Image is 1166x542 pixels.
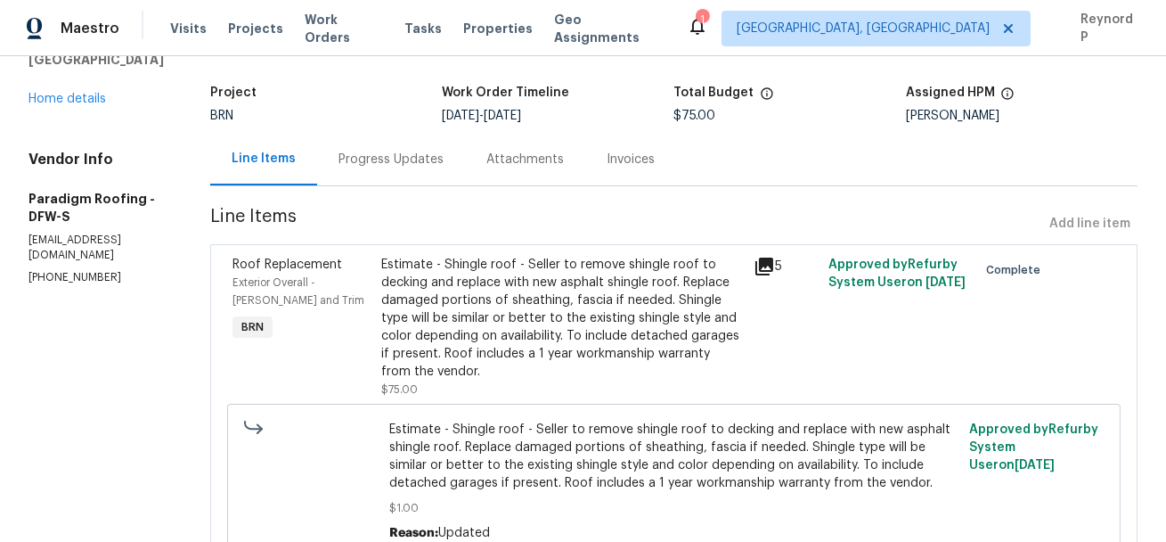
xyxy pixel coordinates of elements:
[438,527,490,539] span: Updated
[210,86,257,99] h5: Project
[228,20,283,37] span: Projects
[674,86,754,99] h5: Total Budget
[389,527,438,539] span: Reason:
[29,151,167,168] h4: Vendor Info
[486,151,564,168] div: Attachments
[925,276,966,289] span: [DATE]
[1073,11,1139,46] span: Reynord P
[29,51,167,69] h5: [GEOGRAPHIC_DATA]
[674,110,716,122] span: $75.00
[554,11,665,46] span: Geo Assignments
[29,190,167,226] h5: Paradigm Roofing - DFW-S
[389,421,958,492] span: Estimate - Shingle roof - Seller to remove shingle roof to decking and replace with new asphalt s...
[338,151,444,168] div: Progress Updates
[463,20,533,37] span: Properties
[232,259,342,271] span: Roof Replacement
[442,86,569,99] h5: Work Order Timeline
[754,256,818,277] div: 5
[29,93,106,105] a: Home details
[232,150,296,168] div: Line Items
[442,110,479,122] span: [DATE]
[1000,86,1015,110] span: The hpm assigned to this work order.
[442,110,521,122] span: -
[210,208,1042,241] span: Line Items
[305,11,383,46] span: Work Orders
[29,270,167,285] p: [PHONE_NUMBER]
[170,20,207,37] span: Visits
[906,110,1137,122] div: [PERSON_NAME]
[1015,459,1055,472] span: [DATE]
[969,423,1098,472] span: Approved by Refurby System User on
[607,151,655,168] div: Invoices
[906,86,995,99] h5: Assigned HPM
[737,20,990,37] span: [GEOGRAPHIC_DATA], [GEOGRAPHIC_DATA]
[389,499,958,517] span: $1.00
[828,259,966,289] span: Approved by Refurby System User on
[381,384,418,395] span: $75.00
[484,110,521,122] span: [DATE]
[61,20,119,37] span: Maestro
[986,261,1048,279] span: Complete
[234,318,271,336] span: BRN
[232,277,364,306] span: Exterior Overall - [PERSON_NAME] and Trim
[404,22,442,35] span: Tasks
[381,256,743,381] div: Estimate - Shingle roof - Seller to remove shingle roof to decking and replace with new asphalt s...
[29,233,167,263] p: [EMAIL_ADDRESS][DOMAIN_NAME]
[696,11,708,29] div: 1
[760,86,774,110] span: The total cost of line items that have been proposed by Opendoor. This sum includes line items th...
[210,110,233,122] span: BRN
